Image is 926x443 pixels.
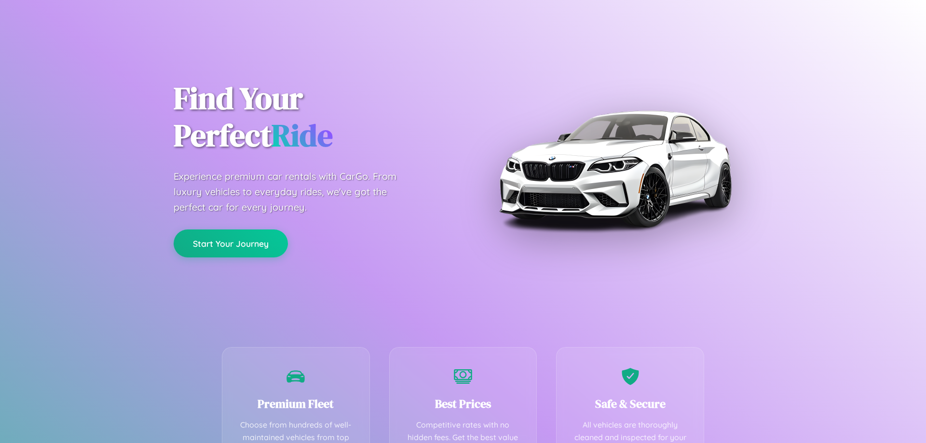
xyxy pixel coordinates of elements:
[174,229,288,257] button: Start Your Journey
[571,396,689,412] h3: Safe & Secure
[404,396,522,412] h3: Best Prices
[494,48,735,289] img: Premium BMW car rental vehicle
[174,169,415,215] p: Experience premium car rentals with CarGo. From luxury vehicles to everyday rides, we've got the ...
[237,396,355,412] h3: Premium Fleet
[174,80,449,154] h1: Find Your Perfect
[272,114,333,156] span: Ride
